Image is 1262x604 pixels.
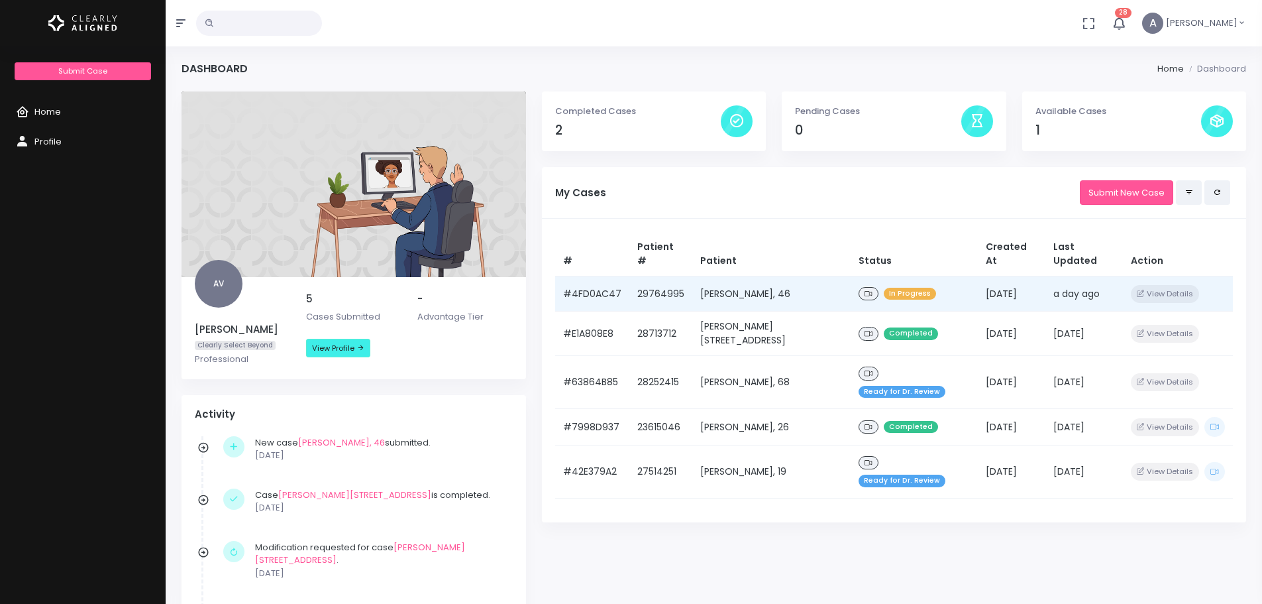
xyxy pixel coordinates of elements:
[1045,409,1123,445] td: [DATE]
[1131,285,1199,303] button: View Details
[34,105,61,118] span: Home
[1080,180,1173,205] a: Submit New Case
[255,541,465,567] a: [PERSON_NAME][STREET_ADDRESS]
[629,232,693,276] th: Patient #
[555,123,721,138] h4: 2
[692,445,850,498] td: [PERSON_NAME], 19
[195,260,242,308] span: AV
[278,489,431,501] a: [PERSON_NAME][STREET_ADDRESS]
[195,324,290,335] h5: [PERSON_NAME]
[417,293,513,305] h5: -
[1045,276,1123,312] td: a day ago
[795,105,961,118] p: Pending Cases
[1131,418,1199,436] button: View Details
[978,276,1045,312] td: [DATE]
[1131,373,1199,391] button: View Details
[629,409,693,445] td: 23615046
[1184,62,1246,76] li: Dashboard
[692,409,850,445] td: [PERSON_NAME], 26
[555,105,721,118] p: Completed Cases
[555,445,629,498] td: #42E379A2
[555,409,629,445] td: #7998D937
[692,356,850,409] td: [PERSON_NAME], 68
[884,328,938,340] span: Completed
[978,356,1045,409] td: [DATE]
[306,293,401,305] h5: 5
[255,541,506,580] div: Modification requested for case .
[255,567,506,580] p: [DATE]
[1035,123,1201,138] h4: 1
[1131,325,1199,343] button: View Details
[1045,312,1123,356] td: [DATE]
[58,66,107,76] span: Submit Case
[306,310,401,324] p: Cases Submitted
[629,276,693,312] td: 29764995
[255,501,506,514] p: [DATE]
[555,187,1080,199] h5: My Cases
[555,356,629,409] td: #63864B85
[629,445,693,498] td: 27514251
[859,475,945,487] span: Ready for Dr. Review
[1045,356,1123,409] td: [DATE]
[851,232,978,276] th: Status
[629,356,693,409] td: 28252415
[1045,445,1123,498] td: [DATE]
[795,123,961,138] h4: 0
[884,288,936,300] span: In Progress
[15,62,150,80] a: Submit Case
[195,408,513,420] h4: Activity
[182,62,248,75] h4: Dashboard
[1045,232,1123,276] th: Last Updated
[1131,463,1199,481] button: View Details
[306,339,370,357] a: View Profile
[884,421,938,434] span: Completed
[255,436,506,462] div: New case submitted.
[255,449,506,462] p: [DATE]
[978,232,1045,276] th: Created At
[1157,62,1184,76] li: Home
[195,353,290,366] p: Professional
[298,436,385,449] a: [PERSON_NAME], 46
[555,276,629,312] td: #4FD0AC47
[978,312,1045,356] td: [DATE]
[195,341,276,351] span: Clearly Select Beyond
[692,276,850,312] td: [PERSON_NAME], 46
[255,489,506,514] div: Case is completed.
[859,386,945,398] span: Ready for Dr. Review
[1115,8,1131,18] span: 28
[555,232,629,276] th: #
[34,135,62,148] span: Profile
[1166,17,1237,30] span: [PERSON_NAME]
[692,232,850,276] th: Patient
[48,9,117,37] img: Logo Horizontal
[1123,232,1233,276] th: Action
[978,445,1045,498] td: [DATE]
[1142,13,1163,34] span: A
[978,409,1045,445] td: [DATE]
[692,312,850,356] td: [PERSON_NAME][STREET_ADDRESS]
[1035,105,1201,118] p: Available Cases
[555,312,629,356] td: #E1A808E8
[629,312,693,356] td: 28713712
[417,310,513,324] p: Advantage Tier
